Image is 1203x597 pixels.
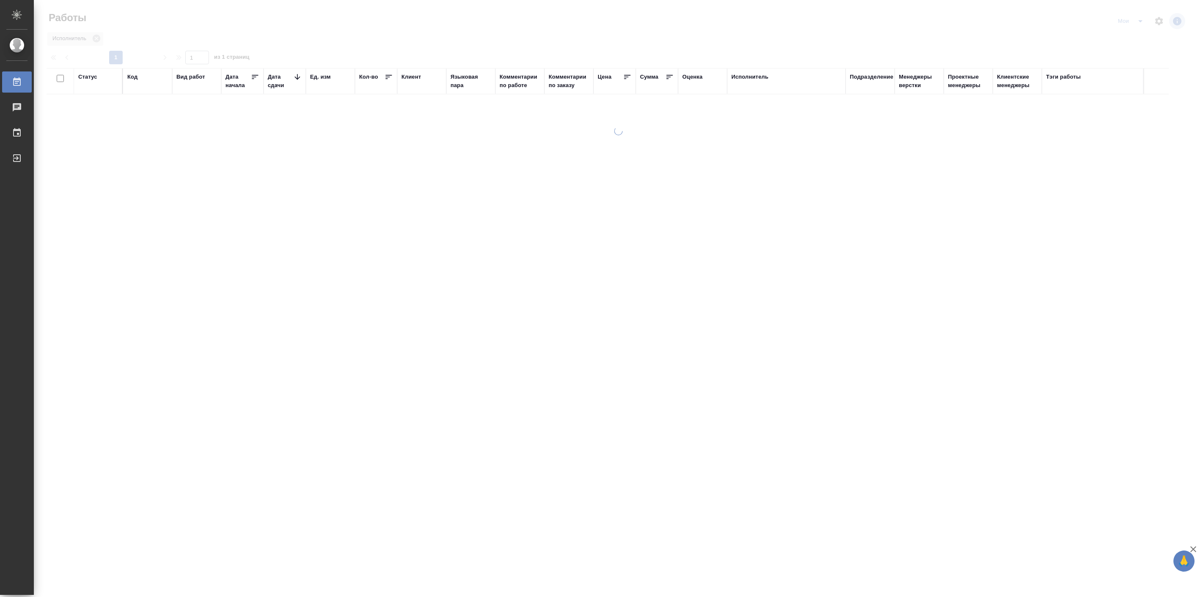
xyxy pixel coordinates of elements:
[549,73,589,90] div: Комментарии по заказу
[127,73,137,81] div: Код
[310,73,331,81] div: Ед. изм
[948,73,989,90] div: Проектные менеджеры
[899,73,939,90] div: Менеджеры верстки
[850,73,893,81] div: Подразделение
[1173,550,1195,572] button: 🙏
[78,73,97,81] div: Статус
[401,73,421,81] div: Клиент
[176,73,205,81] div: Вид работ
[359,73,378,81] div: Кол-во
[598,73,612,81] div: Цена
[1046,73,1081,81] div: Тэги работы
[682,73,703,81] div: Оценка
[1177,552,1191,570] span: 🙏
[450,73,491,90] div: Языковая пара
[640,73,658,81] div: Сумма
[997,73,1038,90] div: Клиентские менеджеры
[268,73,293,90] div: Дата сдачи
[500,73,540,90] div: Комментарии по работе
[225,73,251,90] div: Дата начала
[731,73,769,81] div: Исполнитель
